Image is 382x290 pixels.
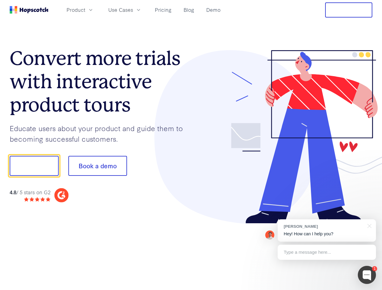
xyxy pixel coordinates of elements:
div: [PERSON_NAME] [284,224,364,229]
button: Product [63,5,97,15]
a: Home [10,6,48,14]
button: Show me! [10,156,59,176]
a: Demo [204,5,223,15]
h1: Convert more trials with interactive product tours [10,47,191,116]
p: Educate users about your product and guide them to becoming successful customers. [10,123,191,144]
div: Type a message here... [278,245,376,260]
div: / 5 stars on G2 [10,188,51,196]
button: Free Trial [325,2,372,18]
span: Use Cases [108,6,133,14]
button: Book a demo [68,156,127,176]
a: Blog [181,5,197,15]
button: Use Cases [105,5,145,15]
div: 1 [372,266,377,271]
strong: 4.8 [10,188,16,195]
img: Mark Spera [265,230,274,240]
span: Product [67,6,85,14]
a: Pricing [152,5,174,15]
p: Hey! How can I help you? [284,231,370,237]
